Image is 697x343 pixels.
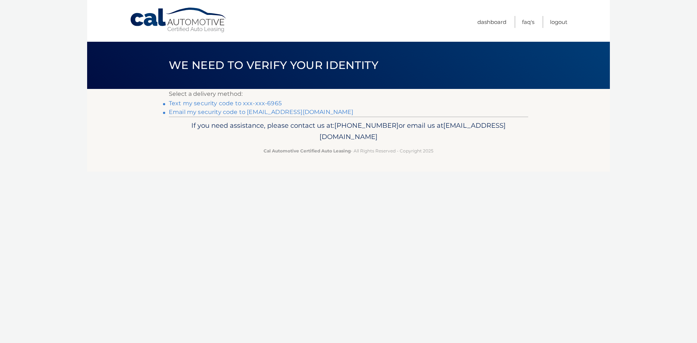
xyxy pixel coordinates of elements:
[130,7,228,33] a: Cal Automotive
[169,58,378,72] span: We need to verify your identity
[174,147,523,155] p: - All Rights Reserved - Copyright 2025
[334,121,399,130] span: [PHONE_NUMBER]
[477,16,506,28] a: Dashboard
[174,120,523,143] p: If you need assistance, please contact us at: or email us at
[522,16,534,28] a: FAQ's
[264,148,351,154] strong: Cal Automotive Certified Auto Leasing
[169,100,282,107] a: Text my security code to xxx-xxx-6965
[169,89,528,99] p: Select a delivery method:
[169,109,354,115] a: Email my security code to [EMAIL_ADDRESS][DOMAIN_NAME]
[550,16,567,28] a: Logout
